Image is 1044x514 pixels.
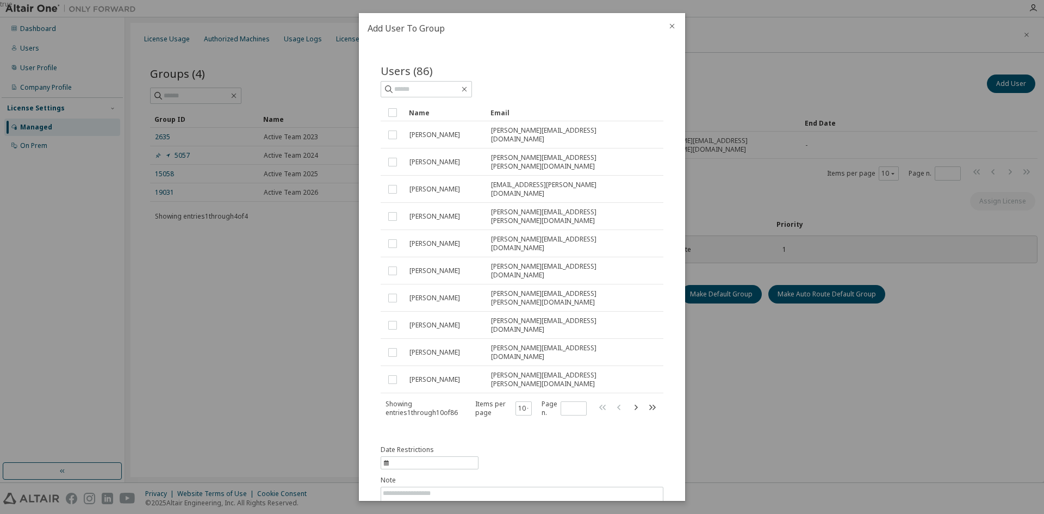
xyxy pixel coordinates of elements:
[409,158,460,166] span: [PERSON_NAME]
[409,321,460,330] span: [PERSON_NAME]
[542,400,587,417] span: Page n.
[491,235,644,252] span: [PERSON_NAME][EMAIL_ADDRESS][DOMAIN_NAME]
[409,185,460,194] span: [PERSON_NAME]
[491,371,644,388] span: [PERSON_NAME][EMAIL_ADDRESS][PERSON_NAME][DOMAIN_NAME]
[491,262,644,280] span: [PERSON_NAME][EMAIL_ADDRESS][DOMAIN_NAME]
[475,400,532,417] span: Items per page
[409,104,482,121] div: Name
[491,317,644,334] span: [PERSON_NAME][EMAIL_ADDRESS][DOMAIN_NAME]
[409,239,460,248] span: [PERSON_NAME]
[491,208,644,225] span: [PERSON_NAME][EMAIL_ADDRESS][PERSON_NAME][DOMAIN_NAME]
[491,344,644,361] span: [PERSON_NAME][EMAIL_ADDRESS][DOMAIN_NAME]
[491,289,644,307] span: [PERSON_NAME][EMAIL_ADDRESS][PERSON_NAME][DOMAIN_NAME]
[409,131,460,139] span: [PERSON_NAME]
[381,63,433,78] span: Users (86)
[386,399,458,417] span: Showing entries 1 through 10 of 86
[381,445,478,469] button: information
[381,476,663,485] label: Note
[668,22,676,30] button: close
[409,212,460,221] span: [PERSON_NAME]
[491,181,644,198] span: [EMAIL_ADDRESS][PERSON_NAME][DOMAIN_NAME]
[491,153,644,171] span: [PERSON_NAME][EMAIL_ADDRESS][PERSON_NAME][DOMAIN_NAME]
[409,375,460,384] span: [PERSON_NAME]
[409,267,460,275] span: [PERSON_NAME]
[518,404,530,413] button: 10
[409,294,460,302] span: [PERSON_NAME]
[409,348,460,357] span: [PERSON_NAME]
[490,104,645,121] div: Email
[359,13,659,44] h2: Add User To Group
[491,126,644,144] span: [PERSON_NAME][EMAIL_ADDRESS][DOMAIN_NAME]
[381,445,434,454] span: Date Restrictions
